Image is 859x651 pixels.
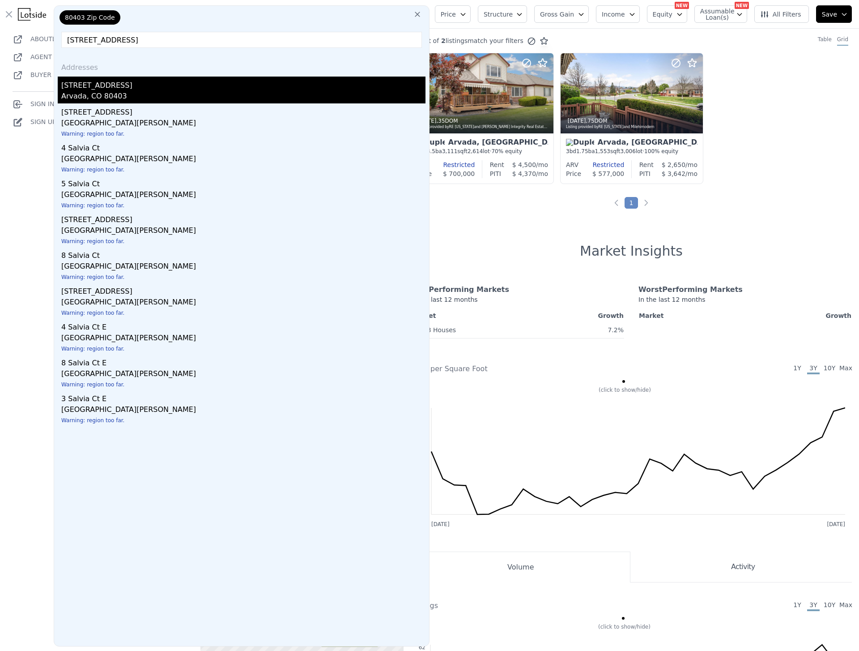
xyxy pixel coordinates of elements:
span: 3Y [807,600,820,611]
span: 3,111 [442,148,457,154]
div: [STREET_ADDRESS] [61,283,425,297]
div: (click to show/hide) [404,623,845,630]
span: Max [839,364,852,374]
span: 7.2% [608,326,624,334]
div: 5 Salvia Ct [61,175,425,189]
div: In the last 12 months [411,295,624,309]
span: $ 3,642 [662,170,685,177]
div: , 35 DOM [417,117,549,124]
span: Max [839,600,852,611]
div: 3 bd 1.75 ba sqft lot · 100% equity [566,148,697,155]
div: Restricted [578,160,624,169]
div: Rent [490,160,504,169]
div: Arvada, CO 80403 [61,91,425,103]
div: Restricted [429,160,475,169]
a: Sign In [13,100,54,107]
div: Warning: region too far. [61,202,425,211]
a: 80403 Houses [411,323,456,334]
text: [DATE] [827,521,845,527]
span: 2,614 [468,148,483,154]
div: [GEOGRAPHIC_DATA][PERSON_NAME] [61,297,425,309]
div: Warning: region too far. [61,417,425,426]
div: [GEOGRAPHIC_DATA][PERSON_NAME] [61,154,425,166]
div: [STREET_ADDRESS] [61,77,425,91]
a: [DATE],75DOMListing provided byRE [US_STATE]and MilehimodernDuplexArvada, [GEOGRAPHIC_DATA]3bd1.7... [560,53,702,184]
span: Save [822,10,837,19]
div: out of listings [404,36,549,46]
div: Listings [411,600,631,611]
span: 80403 Zip Code [65,13,115,22]
div: /mo [651,169,697,178]
a: [DATE],35DOMListing provided byRE [US_STATE]and [PERSON_NAME] Integrity Real Estate LLCDuplexArva... [411,53,553,184]
a: Buyer Solutions [13,71,89,78]
span: 10Y [823,600,836,611]
span: Price [441,10,456,19]
div: 3 Salvia Ct E [61,390,425,404]
div: [GEOGRAPHIC_DATA][PERSON_NAME] [61,189,425,202]
div: ARV [566,160,578,169]
th: Market [638,309,743,322]
button: Structure [478,5,527,23]
a: Previous page [612,198,621,207]
div: Listing provided by RE [US_STATE] and Milehimodern [566,124,698,130]
span: Gross Gain [540,10,574,19]
div: Listing provided by RE [US_STATE] and [PERSON_NAME] Integrity Real Estate LLC [417,124,549,130]
div: PITI [490,169,501,178]
div: , 75 DOM [566,117,698,124]
div: Warning: region too far. [61,130,425,139]
h1: Market Insights [580,243,683,259]
button: All Filters [754,5,809,23]
text: [DATE] [431,521,450,527]
div: 4 bd 3.5 ba sqft lot · 70% equity [417,148,548,155]
button: Save [816,5,852,23]
div: [STREET_ADDRESS] [61,103,425,118]
div: Price [566,169,581,178]
span: 1Y [791,364,804,374]
div: [GEOGRAPHIC_DATA][PERSON_NAME] [61,261,425,274]
span: $ 2,650 [662,161,685,168]
div: Addresses [58,55,425,77]
th: Growth [545,309,624,322]
a: AboutLotside [30,35,79,43]
input: Enter another location [61,32,422,48]
div: /mo [654,160,697,169]
time: 2025-07-28 17:39 [568,118,586,124]
div: Worst Performing Markets [638,284,852,295]
div: (click to show/hide) [404,386,845,394]
span: Equity [653,10,672,19]
div: [GEOGRAPHIC_DATA][PERSON_NAME] [61,404,425,417]
th: Growth [743,309,852,322]
a: Agent Solutions [30,53,90,60]
a: Next page [642,198,651,207]
span: 3Y [807,364,820,374]
span: Assumable Loan(s) [700,8,729,21]
span: All Filters [760,10,801,19]
span: 1,553 [595,148,610,154]
div: Warning: region too far. [61,238,425,247]
button: Assumable Loan(s) [694,5,747,23]
ul: Pagination [404,198,859,207]
span: $ 4,500 [512,161,536,168]
button: Volume [411,552,630,582]
div: 4 Salvia Ct [61,139,425,154]
div: Warning: region too far. [61,309,425,318]
span: Income [602,10,625,19]
div: [STREET_ADDRESS] [61,211,425,225]
a: Page 1 is your current page [625,197,638,209]
img: Duplex [566,139,594,146]
span: $ 577,000 [592,170,624,177]
div: 4 Salvia Ct E [61,318,425,333]
span: 2 [439,37,446,44]
span: 3,006 [621,148,636,154]
span: $ 4,370 [512,170,536,177]
div: 8 Salvia Ct [61,247,425,261]
button: Price [435,5,471,23]
div: /mo [501,169,548,178]
div: Best Performing Markets [411,284,624,295]
div: Arvada, [GEOGRAPHIC_DATA] [417,139,548,148]
div: [GEOGRAPHIC_DATA][PERSON_NAME] [61,333,425,345]
img: Duplex [417,139,445,146]
div: 8 Salvia Ct E [61,354,425,368]
div: Price per Square Foot [411,364,631,374]
span: Structure [484,10,512,19]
